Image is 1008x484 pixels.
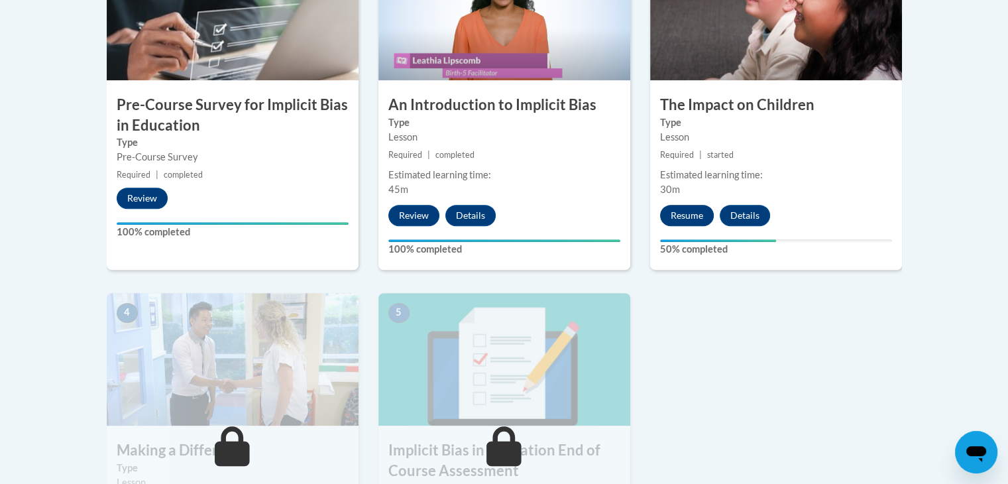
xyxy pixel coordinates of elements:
h3: Implicit Bias in Education End of Course Assessment [378,440,630,481]
span: started [707,150,734,160]
div: Pre-Course Survey [117,150,349,164]
button: Resume [660,205,714,226]
span: 5 [388,303,410,323]
span: completed [164,170,203,180]
span: 4 [117,303,138,323]
label: Type [660,115,892,130]
button: Details [445,205,496,226]
div: Lesson [388,130,620,145]
span: completed [435,150,475,160]
button: Details [720,205,770,226]
span: | [156,170,158,180]
img: Course Image [107,293,359,426]
div: Your progress [388,239,620,242]
span: Required [388,150,422,160]
span: 30m [660,184,680,195]
label: Type [388,115,620,130]
div: Your progress [660,239,776,242]
iframe: Button to launch messaging window [955,431,997,473]
span: Required [117,170,150,180]
h3: Making a Difference [107,440,359,461]
button: Review [388,205,439,226]
div: Lesson [660,130,892,145]
div: Estimated learning time: [388,168,620,182]
h3: The Impact on Children [650,95,902,115]
label: 50% completed [660,242,892,257]
img: Course Image [378,293,630,426]
span: | [699,150,702,160]
label: Type [117,461,349,475]
label: 100% completed [388,242,620,257]
label: Type [117,135,349,150]
h3: Pre-Course Survey for Implicit Bias in Education [107,95,359,136]
div: Your progress [117,222,349,225]
div: Estimated learning time: [660,168,892,182]
h3: An Introduction to Implicit Bias [378,95,630,115]
span: Required [660,150,694,160]
span: 45m [388,184,408,195]
label: 100% completed [117,225,349,239]
button: Review [117,188,168,209]
span: | [427,150,430,160]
